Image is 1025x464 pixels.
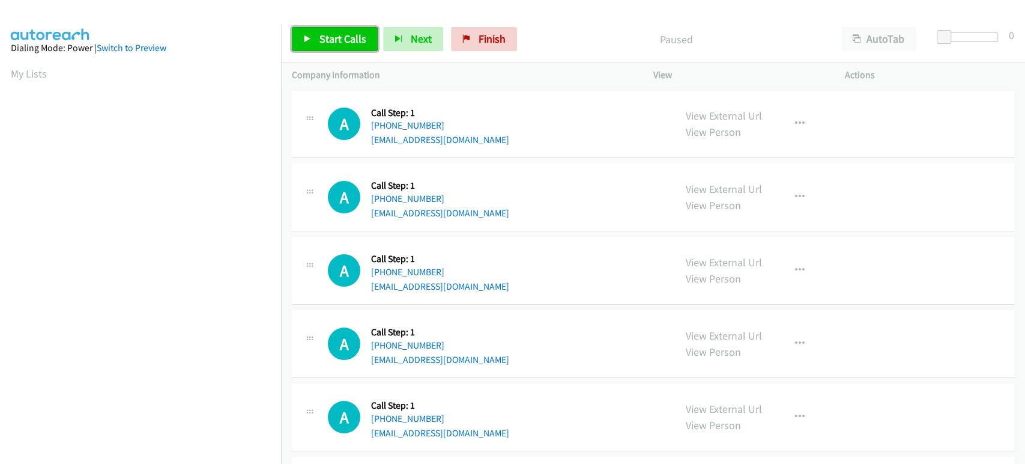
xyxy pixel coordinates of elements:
a: View External Url [686,255,762,269]
h5: Call Step: 1 [371,400,509,412]
a: View Person [686,198,741,212]
div: Delay between calls (in seconds) [943,32,998,42]
div: The call is yet to be attempted [328,108,360,140]
a: My Lists [11,67,47,81]
h5: Call Step: 1 [371,253,509,265]
div: The call is yet to be attempted [328,328,360,360]
div: 0 [1009,27,1014,43]
p: View [653,68,823,82]
a: [EMAIL_ADDRESS][DOMAIN_NAME] [371,354,509,365]
h5: Call Step: 1 [371,326,509,338]
h1: A [328,254,360,287]
span: Next [411,32,432,46]
p: Company Information [292,68,632,82]
span: Finish [479,32,506,46]
button: AutoTab [841,27,916,51]
h5: Call Step: 1 [371,180,509,192]
p: Paused [533,31,820,47]
a: View External Url [686,182,762,196]
div: The call is yet to be attempted [328,254,360,287]
a: [EMAIL_ADDRESS][DOMAIN_NAME] [371,207,509,219]
a: Start Calls [292,27,378,51]
a: [PHONE_NUMBER] [371,413,444,424]
button: Next [383,27,443,51]
div: The call is yet to be attempted [328,401,360,433]
span: Start Calls [319,32,366,46]
a: View Person [686,272,741,285]
a: Finish [451,27,517,51]
h1: A [328,181,360,213]
div: Dialing Mode: Power | [11,41,270,55]
a: View External Url [686,329,762,343]
a: View Person [686,345,741,359]
h1: A [328,401,360,433]
a: [EMAIL_ADDRESS][DOMAIN_NAME] [371,134,509,145]
div: The call is yet to be attempted [328,181,360,213]
h1: A [328,108,360,140]
h5: Call Step: 1 [371,107,509,119]
a: [PHONE_NUMBER] [371,266,444,278]
a: View External Url [686,402,762,416]
a: View Person [686,418,741,432]
p: Actions [844,68,1014,82]
a: [PHONE_NUMBER] [371,340,444,351]
a: [EMAIL_ADDRESS][DOMAIN_NAME] [371,427,509,439]
a: Switch to Preview [97,42,166,53]
a: [PHONE_NUMBER] [371,120,444,131]
a: View External Url [686,109,762,123]
a: [EMAIL_ADDRESS][DOMAIN_NAME] [371,281,509,292]
h1: A [328,328,360,360]
a: [PHONE_NUMBER] [371,193,444,204]
a: View Person [686,125,741,139]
